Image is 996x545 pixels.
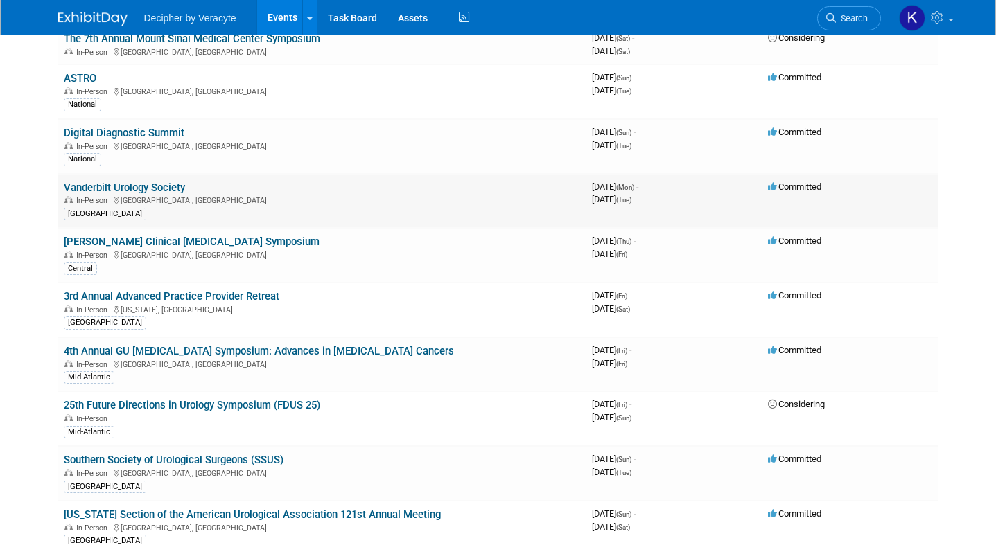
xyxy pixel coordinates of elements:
div: [US_STATE], [GEOGRAPHIC_DATA] [64,303,581,314]
div: [GEOGRAPHIC_DATA], [GEOGRAPHIC_DATA] [64,467,581,478]
span: (Tue) [616,142,631,150]
span: [DATE] [592,194,631,204]
span: - [629,290,631,301]
div: [GEOGRAPHIC_DATA], [GEOGRAPHIC_DATA] [64,46,581,57]
div: [GEOGRAPHIC_DATA] [64,316,146,329]
span: In-Person [76,524,112,533]
a: The 7th Annual Mount Sinai Medical Center Symposium [64,33,320,45]
span: - [632,33,634,43]
div: [GEOGRAPHIC_DATA], [GEOGRAPHIC_DATA] [64,358,581,369]
span: (Sun) [616,414,631,422]
span: (Fri) [616,251,627,258]
span: - [634,508,636,519]
span: Committed [768,181,821,192]
a: [PERSON_NAME] Clinical [MEDICAL_DATA] Symposium [64,235,320,248]
span: Considering [768,33,825,43]
span: - [634,235,636,246]
img: In-Person Event [64,414,73,421]
span: [DATE] [592,290,631,301]
div: [GEOGRAPHIC_DATA], [GEOGRAPHIC_DATA] [64,85,581,96]
span: (Mon) [616,184,634,191]
span: (Sat) [616,524,630,531]
span: [DATE] [592,345,631,355]
span: (Sun) [616,129,631,136]
img: In-Person Event [64,469,73,476]
div: [GEOGRAPHIC_DATA], [GEOGRAPHIC_DATA] [64,194,581,205]
span: [DATE] [592,399,631,409]
span: Considering [768,399,825,409]
div: [GEOGRAPHIC_DATA] [64,481,146,493]
span: [DATE] [592,454,636,464]
a: [US_STATE] Section of the American Urological Association 121st Annual Meeting [64,508,441,521]
span: [DATE] [592,46,630,56]
span: (Tue) [616,87,631,95]
span: [DATE] [592,127,636,137]
a: Southern Society of Urological Surgeons (SSUS) [64,454,283,466]
div: [GEOGRAPHIC_DATA], [GEOGRAPHIC_DATA] [64,249,581,260]
span: (Sun) [616,510,631,518]
div: Mid-Atlantic [64,371,114,384]
span: [DATE] [592,303,630,314]
span: In-Person [76,142,112,151]
span: In-Person [76,469,112,478]
span: [DATE] [592,33,634,43]
div: Mid-Atlantic [64,426,114,438]
span: (Tue) [616,196,631,204]
span: [DATE] [592,235,636,246]
a: ASTRO [64,72,96,84]
span: Committed [768,235,821,246]
span: Committed [768,72,821,82]
span: In-Person [76,414,112,423]
a: 3rd Annual Advanced Practice Provider Retreat [64,290,279,303]
span: (Sat) [616,35,630,42]
span: (Sun) [616,456,631,463]
img: ExhibitDay [58,12,128,26]
span: Committed [768,127,821,137]
span: [DATE] [592,358,627,368]
img: In-Person Event [64,196,73,203]
a: 25th Future Directions in Urology Symposium (FDUS 25) [64,399,320,411]
span: (Tue) [616,469,631,476]
span: (Fri) [616,347,627,355]
div: [GEOGRAPHIC_DATA], [GEOGRAPHIC_DATA] [64,140,581,151]
span: - [634,127,636,137]
span: Committed [768,290,821,301]
span: - [636,181,638,192]
a: Search [817,6,881,30]
img: In-Person Event [64,524,73,530]
span: [DATE] [592,181,638,192]
span: [DATE] [592,249,627,259]
span: - [634,72,636,82]
span: [DATE] [592,412,631,422]
span: Committed [768,454,821,464]
span: (Fri) [616,292,627,300]
div: Central [64,262,97,275]
span: - [634,454,636,464]
div: [GEOGRAPHIC_DATA], [GEOGRAPHIC_DATA] [64,521,581,533]
span: In-Person [76,251,112,260]
img: Kathryn Pellegrini [899,5,925,31]
div: [GEOGRAPHIC_DATA] [64,208,146,220]
span: [DATE] [592,72,636,82]
span: (Thu) [616,238,631,245]
span: [DATE] [592,508,636,519]
a: 4th Annual GU [MEDICAL_DATA] Symposium: Advances in [MEDICAL_DATA] Cancers [64,345,454,357]
img: In-Person Event [64,48,73,55]
span: (Sun) [616,74,631,82]
span: [DATE] [592,467,631,477]
img: In-Person Event [64,360,73,367]
span: Committed [768,508,821,519]
img: In-Person Event [64,87,73,94]
img: In-Person Event [64,251,73,258]
span: Decipher by Veracyte [144,12,236,24]
span: (Sat) [616,305,630,313]
span: (Fri) [616,360,627,368]
img: In-Person Event [64,142,73,149]
span: In-Person [76,360,112,369]
span: Search [836,13,868,24]
span: (Sat) [616,48,630,55]
span: In-Person [76,87,112,96]
span: - [629,399,631,409]
div: National [64,98,101,111]
div: National [64,153,101,166]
